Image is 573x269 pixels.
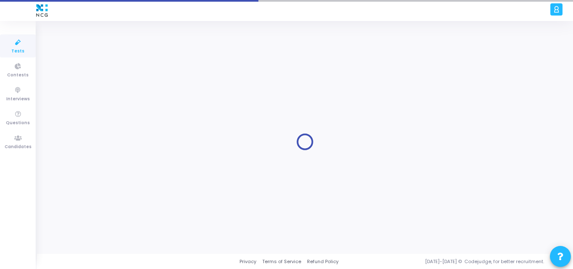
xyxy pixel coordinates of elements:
[6,96,30,103] span: Interviews
[240,258,256,265] a: Privacy
[5,144,31,151] span: Candidates
[6,120,30,127] span: Questions
[262,258,301,265] a: Terms of Service
[34,2,50,19] img: logo
[7,72,29,79] span: Contests
[339,258,563,265] div: [DATE]-[DATE] © Codejudge, for better recruitment.
[307,258,339,265] a: Refund Policy
[11,48,24,55] span: Tests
